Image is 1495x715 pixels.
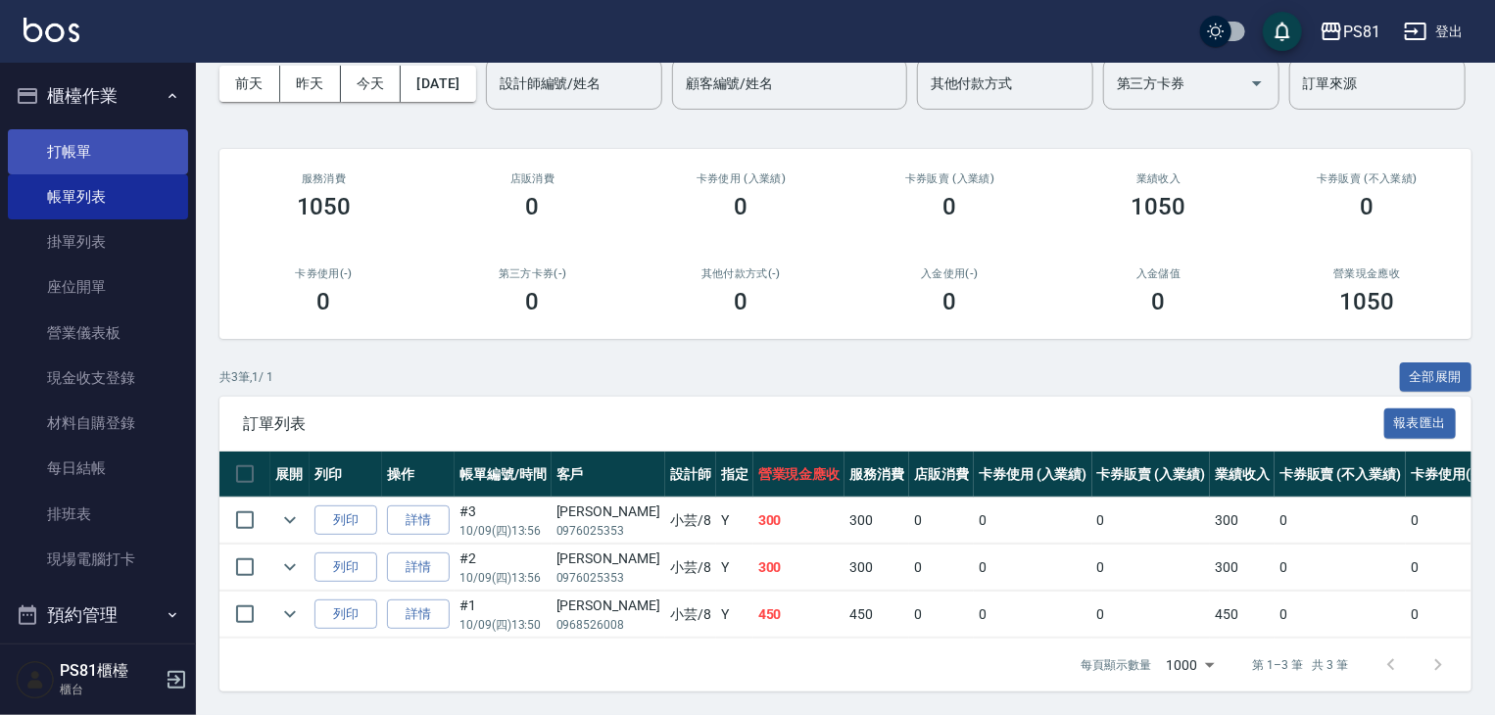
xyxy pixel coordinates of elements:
td: 450 [1210,592,1275,638]
p: 10/09 (四) 13:56 [459,569,547,587]
h2: 業績收入 [1078,172,1239,185]
td: 0 [974,498,1092,544]
h3: 0 [317,288,331,315]
button: Open [1241,68,1273,99]
button: 今天 [341,66,402,102]
div: [PERSON_NAME] [556,501,660,522]
a: 詳情 [387,505,450,536]
img: Person [16,660,55,699]
td: Y [716,545,753,591]
a: 現金收支登錄 [8,356,188,401]
td: 0 [1275,592,1406,638]
button: 前天 [219,66,280,102]
h3: 0 [526,288,540,315]
h2: 卡券使用(-) [243,267,405,280]
h3: 0 [735,193,748,220]
td: 300 [844,545,909,591]
span: 訂單列表 [243,414,1384,434]
button: save [1263,12,1302,51]
td: 0 [1275,545,1406,591]
button: expand row [275,552,305,582]
h2: 其他付款方式(-) [660,267,822,280]
th: 客戶 [552,452,665,498]
td: 小芸 /8 [665,545,716,591]
button: 櫃檯作業 [8,71,188,121]
td: 0 [1275,498,1406,544]
td: Y [716,498,753,544]
td: 450 [844,592,909,638]
a: 材料自購登錄 [8,401,188,446]
div: 1000 [1159,639,1222,691]
div: PS81 [1343,20,1380,44]
p: 第 1–3 筆 共 3 筆 [1253,656,1348,674]
th: 指定 [716,452,753,498]
p: 0976025353 [556,522,660,540]
h3: 0 [943,288,957,315]
a: 每日結帳 [8,446,188,491]
a: 營業儀表板 [8,310,188,356]
h5: PS81櫃檯 [60,661,160,681]
p: 每頁顯示數量 [1081,656,1151,674]
td: 300 [753,498,845,544]
th: 卡券使用(-) [1406,452,1486,498]
td: 300 [1210,498,1275,544]
th: 服務消費 [844,452,909,498]
td: 0 [974,592,1092,638]
h3: 1050 [1132,193,1186,220]
a: 詳情 [387,599,450,630]
button: 報表匯出 [1384,408,1457,439]
button: PS81 [1312,12,1388,52]
th: 帳單編號/時間 [455,452,552,498]
td: 0 [1406,498,1486,544]
button: 全部展開 [1400,362,1472,393]
td: 小芸 /8 [665,592,716,638]
td: 0 [1406,545,1486,591]
a: 詳情 [387,552,450,583]
p: 櫃台 [60,681,160,698]
button: 登出 [1396,14,1471,50]
th: 設計師 [665,452,716,498]
a: 掛單列表 [8,219,188,264]
h2: 營業現金應收 [1286,267,1448,280]
td: 0 [1092,592,1211,638]
h3: 0 [735,288,748,315]
h2: 入金儲值 [1078,267,1239,280]
h2: 入金使用(-) [869,267,1031,280]
td: 300 [753,545,845,591]
button: 列印 [314,599,377,630]
td: #2 [455,545,552,591]
td: 0 [909,498,974,544]
td: 300 [1210,545,1275,591]
button: 昨天 [280,66,341,102]
td: 0 [1092,498,1211,544]
h3: 服務消費 [243,172,405,185]
th: 營業現金應收 [753,452,845,498]
h3: 0 [526,193,540,220]
h2: 第三方卡券(-) [452,267,613,280]
td: 0 [974,545,1092,591]
td: Y [716,592,753,638]
div: [PERSON_NAME] [556,548,660,569]
p: 共 3 筆, 1 / 1 [219,368,273,386]
button: 列印 [314,552,377,583]
a: 現場電腦打卡 [8,537,188,582]
h3: 0 [1152,288,1166,315]
button: 預約管理 [8,590,188,641]
th: 列印 [310,452,382,498]
td: 300 [844,498,909,544]
th: 卡券販賣 (入業績) [1092,452,1211,498]
button: [DATE] [401,66,475,102]
img: Logo [24,18,79,42]
td: 0 [1092,545,1211,591]
p: 0976025353 [556,569,660,587]
p: 0968526008 [556,616,660,634]
td: 0 [909,545,974,591]
button: expand row [275,599,305,629]
th: 卡券販賣 (不入業績) [1275,452,1406,498]
button: expand row [275,505,305,535]
td: 0 [909,592,974,638]
a: 座位開單 [8,264,188,310]
h2: 店販消費 [452,172,613,185]
td: #1 [455,592,552,638]
h3: 1050 [1340,288,1395,315]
